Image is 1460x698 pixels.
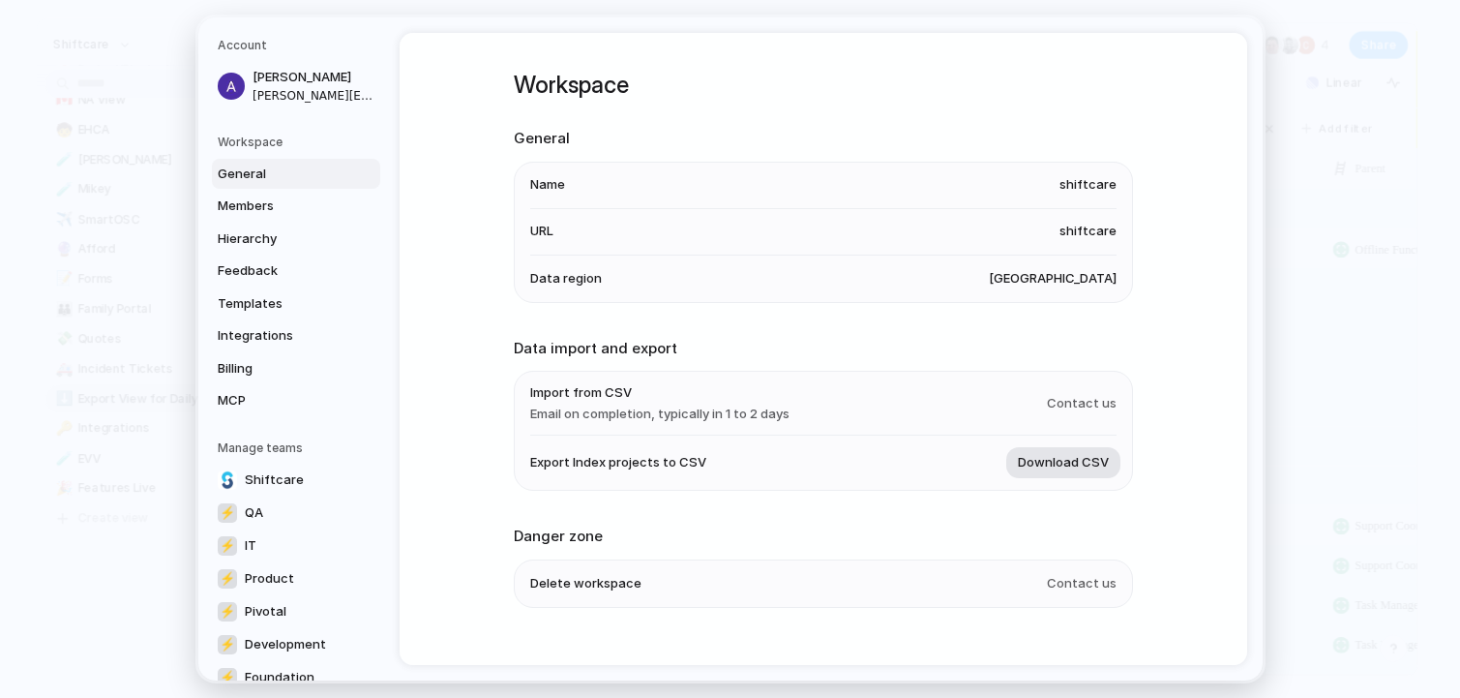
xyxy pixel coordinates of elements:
span: [PERSON_NAME] [253,68,376,87]
a: [PERSON_NAME][PERSON_NAME][EMAIL_ADDRESS][DOMAIN_NAME] [212,62,380,110]
a: Hierarchy [212,224,380,255]
span: Foundation [245,668,314,687]
a: ⚡QA [212,498,380,529]
a: Integrations [212,320,380,351]
span: Name [530,175,565,195]
span: Download CSV [1018,453,1109,472]
span: Import from CSV [530,383,790,403]
span: Email on completion, typically in 1 to 2 days [530,405,790,424]
span: shiftcare [1059,222,1117,241]
a: ⚡Development [212,629,380,660]
span: Pivotal [245,602,286,622]
span: Hierarchy [218,229,342,249]
a: Templates [212,288,380,319]
span: Shiftcare [245,470,304,490]
div: ⚡ [218,635,237,654]
a: Members [212,191,380,222]
span: Members [218,197,342,216]
a: MCP [212,385,380,416]
span: IT [245,536,256,556]
div: ⚡ [218,536,237,556]
a: Feedback [212,256,380,287]
h2: Danger zone [514,526,1133,548]
span: Billing [218,359,342,379]
a: Shiftcare [212,465,380,496]
button: Download CSV [1006,447,1120,478]
span: QA [245,503,263,523]
a: General [212,159,380,190]
a: ⚡Pivotal [212,596,380,627]
span: MCP [218,391,342,410]
span: Export Index projects to CSV [530,453,706,472]
span: Templates [218,294,342,314]
span: Feedback [218,261,342,281]
a: Billing [212,353,380,384]
span: Delete workspace [530,574,641,593]
a: ⚡IT [212,531,380,561]
a: ⚡Product [212,563,380,594]
h2: Data import and export [514,338,1133,360]
div: ⚡ [218,503,237,523]
h5: Account [218,37,380,54]
span: Contact us [1047,394,1117,413]
span: shiftcare [1059,175,1117,195]
span: General [218,165,342,184]
div: ⚡ [218,569,237,589]
span: [GEOGRAPHIC_DATA] [989,269,1117,288]
span: [PERSON_NAME][EMAIL_ADDRESS][DOMAIN_NAME] [253,87,376,105]
a: ⚡Foundation [212,662,380,693]
span: URL [530,222,553,241]
div: ⚡ [218,602,237,622]
span: Integrations [218,326,342,346]
span: Development [245,635,326,654]
h5: Workspace [218,134,380,151]
h5: Manage teams [218,440,380,457]
h1: Workspace [514,68,1133,103]
span: Product [245,569,294,589]
h2: General [514,128,1133,150]
span: Data region [530,269,602,288]
div: ⚡ [218,668,237,687]
span: Contact us [1047,574,1117,593]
